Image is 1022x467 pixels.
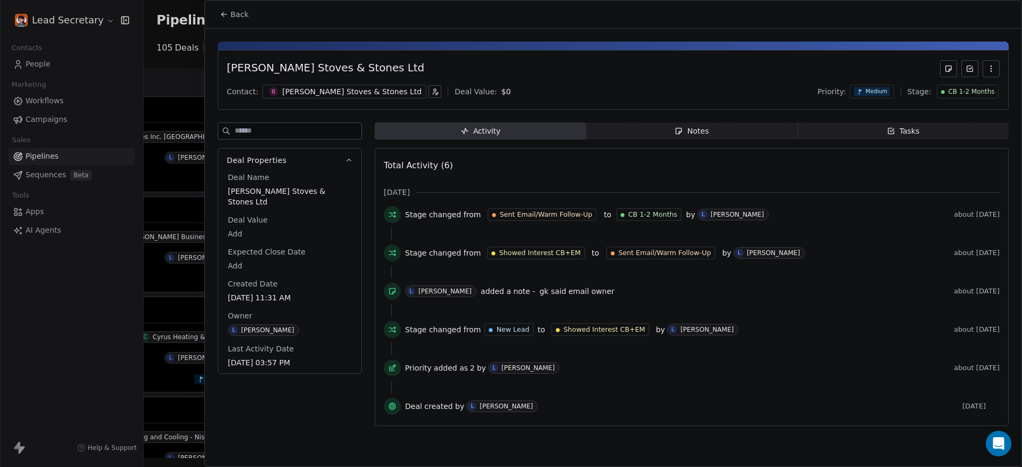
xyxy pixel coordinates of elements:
[226,247,308,257] span: Expected Close Date
[954,325,1000,334] span: about [DATE]
[405,363,432,373] span: Priority
[954,364,1000,372] span: about [DATE]
[604,209,611,220] span: to
[269,87,278,96] span: R
[384,160,453,170] span: Total Activity (6)
[497,325,530,334] span: New Lead
[228,357,352,368] span: [DATE] 03:57 PM
[866,88,887,95] span: Medium
[226,278,279,289] span: Created Date
[954,210,1000,219] span: about [DATE]
[711,211,764,218] div: [PERSON_NAME]
[213,5,255,24] button: Back
[702,210,705,219] div: L
[948,87,994,96] span: CB 1-2 Months
[480,403,533,410] div: [PERSON_NAME]
[887,126,920,137] div: Tasks
[230,9,249,20] span: Back
[628,210,677,219] span: CB 1-2 Months
[500,210,592,219] span: Sent Email/Warm Follow-Up
[656,324,665,335] span: by
[226,172,271,183] span: Deal Name
[282,86,422,97] div: [PERSON_NAME] Stoves & Stones Ltd
[674,126,708,137] div: Notes
[384,187,410,198] span: [DATE]
[722,248,731,258] span: by
[226,310,254,321] span: Owner
[539,287,614,296] span: gk said email owner
[538,324,545,335] span: to
[227,60,424,77] div: [PERSON_NAME] Stoves & Stones Ltd
[434,363,468,373] span: added as
[908,86,932,97] span: Stage:
[672,325,675,334] div: L
[228,260,352,271] span: Add
[680,326,733,333] div: [PERSON_NAME]
[405,324,481,335] span: Stage changed from
[477,363,486,373] span: by
[405,248,481,258] span: Stage changed from
[470,363,475,373] span: 2
[618,248,711,258] span: Sent Email/Warm Follow-Up
[592,248,599,258] span: to
[228,292,352,303] span: [DATE] 11:31 AM
[228,186,352,207] span: [PERSON_NAME] Stoves & Stones Ltd
[455,86,497,97] div: Deal Value:
[232,326,235,334] div: L
[962,402,1000,411] span: [DATE]
[738,249,741,257] div: L
[954,287,1000,296] span: about [DATE]
[228,228,352,239] span: Add
[241,326,294,334] div: [PERSON_NAME]
[686,209,695,220] span: by
[818,86,846,97] span: Priority:
[499,248,581,258] span: Showed Interest CB+EM
[492,364,496,372] div: L
[986,431,1011,456] div: Open Intercom Messenger
[226,343,296,354] span: Last Activity Date
[409,287,413,296] div: L
[226,215,270,225] span: Deal Value
[954,249,1000,257] span: about [DATE]
[418,288,472,295] div: [PERSON_NAME]
[564,325,645,334] span: Showed Interest CB+EM
[747,249,800,257] div: [PERSON_NAME]
[405,209,481,220] span: Stage changed from
[501,364,555,372] div: [PERSON_NAME]
[227,155,286,166] span: Deal Properties
[481,286,535,297] span: added a note -
[405,401,464,412] span: Deal created by
[218,149,361,172] button: Deal Properties
[471,402,474,411] div: L
[539,285,614,298] a: gk said email owner
[218,172,361,373] div: Deal Properties
[501,87,511,96] span: $ 0
[227,86,258,97] div: Contact:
